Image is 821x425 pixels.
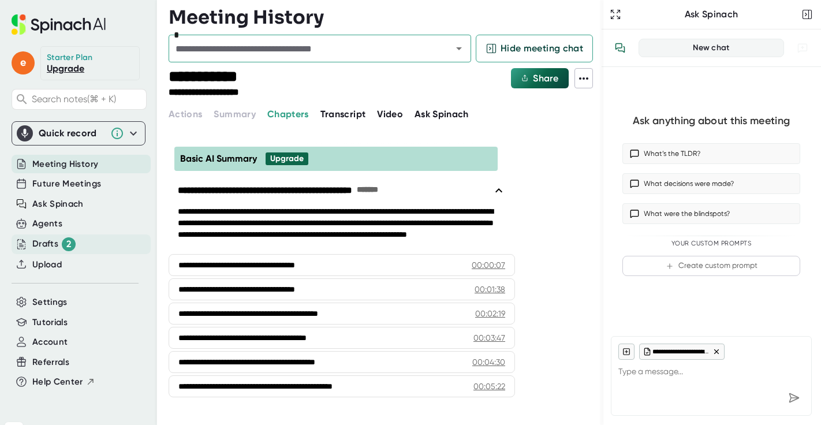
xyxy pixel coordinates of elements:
div: 00:01:38 [475,284,505,295]
span: Hide meeting chat [501,42,583,55]
span: Summary [214,109,255,120]
button: View conversation history [609,36,632,59]
div: Drafts [32,237,76,251]
button: Account [32,335,68,349]
div: 00:04:30 [472,356,505,368]
div: Starter Plan [47,53,93,63]
div: Upgrade [270,154,304,164]
div: Quick record [17,122,140,145]
span: Basic AI Summary [180,153,257,164]
div: Send message [783,387,804,408]
div: 00:05:22 [473,381,505,392]
h3: Meeting History [169,6,324,28]
span: Help Center [32,375,83,389]
button: Expand to Ask Spinach page [607,6,624,23]
button: Meeting History [32,158,98,171]
button: Settings [32,296,68,309]
button: What decisions were made? [622,173,800,194]
span: e [12,51,35,74]
span: Search notes (⌘ + K) [32,94,143,105]
button: Referrals [32,356,69,369]
div: Ask Spinach [624,9,799,20]
button: Transcript [320,107,366,121]
button: Open [451,40,467,57]
button: Actions [169,107,202,121]
button: Drafts 2 [32,237,76,251]
span: Ask Spinach [415,109,469,120]
div: 00:02:19 [475,308,505,319]
button: Agents [32,217,62,230]
span: Transcript [320,109,366,120]
span: Chapters [267,109,309,120]
div: Your Custom Prompts [622,240,800,248]
button: Help Center [32,375,95,389]
a: Upgrade [47,63,84,74]
button: Chapters [267,107,309,121]
button: What’s the TLDR? [622,143,800,164]
button: Hide meeting chat [476,35,593,62]
button: Summary [214,107,255,121]
button: Tutorials [32,316,68,329]
button: Close conversation sidebar [799,6,815,23]
button: Ask Spinach [415,107,469,121]
div: Quick record [39,128,105,139]
div: 00:00:07 [472,259,505,271]
button: What were the blindspots? [622,203,800,224]
div: Ask anything about this meeting [633,114,790,128]
span: Share [533,73,558,84]
button: Future Meetings [32,177,101,191]
button: Share [511,68,569,88]
div: New chat [646,43,777,53]
button: Video [377,107,403,121]
div: 2 [62,237,76,251]
button: Upload [32,258,62,271]
div: 00:03:47 [473,332,505,344]
button: Ask Spinach [32,197,84,211]
span: Actions [169,109,202,120]
span: Video [377,109,403,120]
button: Create custom prompt [622,256,800,276]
